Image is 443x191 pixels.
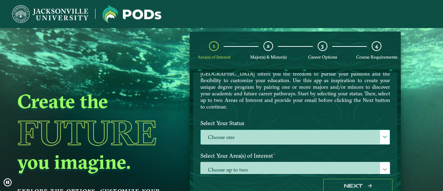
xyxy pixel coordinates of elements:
[201,130,390,145] label: Choose one
[12,5,88,23] img: Jacksonville University logo
[198,54,230,60] span: Area(s) of Interest
[321,43,324,49] span: 3
[375,43,378,49] span: 4
[195,149,395,162] label: Select Your Area(s) of Interest
[250,54,287,60] span: Major(s) & Minor(s)
[201,162,390,177] span: Choose up to two
[17,89,173,113] h2: Create the
[195,117,395,130] label: Select Your Status
[273,151,276,157] sup: ⋆
[17,150,173,174] h2: you imagine.
[200,70,390,110] p: [GEOGRAPHIC_DATA] offers you the freedom to pursue your passions and the flexibility to customize...
[213,43,215,49] span: 1
[308,54,337,60] span: Career Options
[17,116,173,150] h1: Future
[356,54,397,60] span: Course Requirements
[102,5,161,23] img: Jacksonville University logo
[267,43,270,49] span: 2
